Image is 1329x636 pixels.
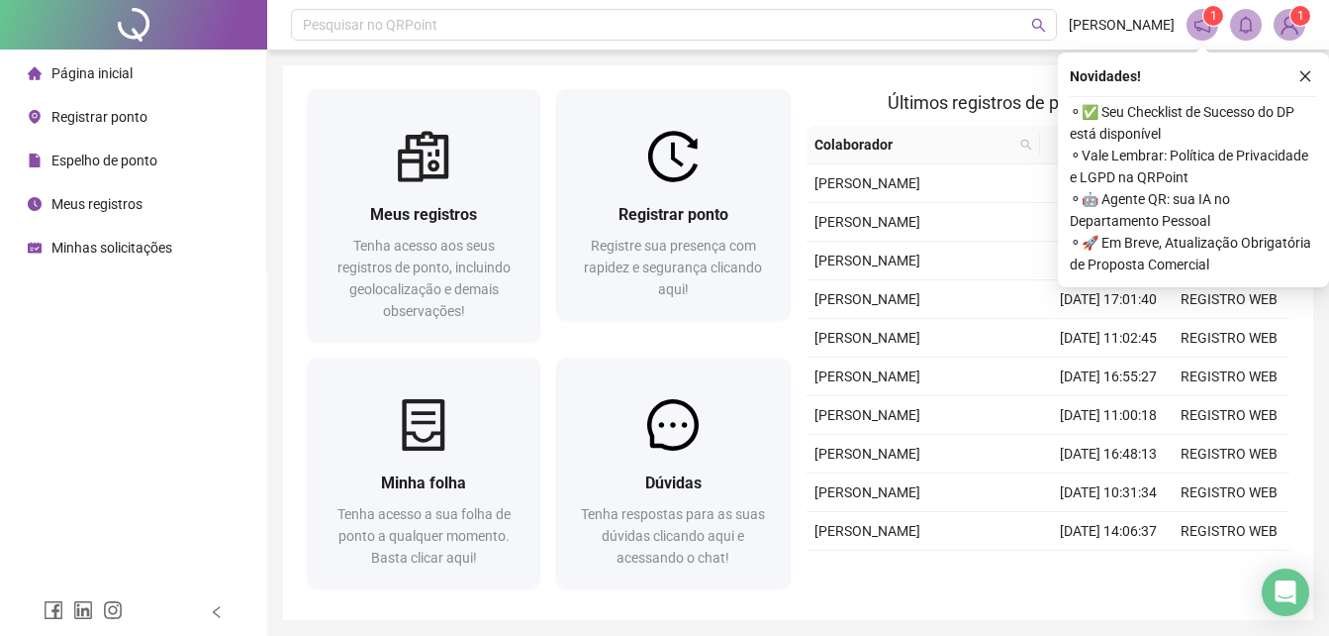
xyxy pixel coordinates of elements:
th: Data/Hora [1040,126,1157,164]
a: Minha folhaTenha acesso a sua folha de ponto a qualquer momento. Basta clicar aqui! [307,358,540,588]
span: [PERSON_NAME] [814,523,920,539]
td: [DATE] 11:04:40 [1048,164,1169,203]
span: 1 [1297,9,1304,23]
sup: Atualize o seu contato no menu Meus Dados [1290,6,1310,26]
span: [PERSON_NAME] [1069,14,1175,36]
span: Espelho de ponto [51,153,157,168]
a: Meus registrosTenha acesso aos seus registros de ponto, incluindo geolocalização e demais observa... [307,89,540,342]
td: [DATE] 10:31:34 [1048,474,1169,512]
span: Tenha acesso aos seus registros de ponto, incluindo geolocalização e demais observações! [337,238,511,319]
td: REGISTRO WEB [1169,435,1289,474]
span: schedule [28,241,42,255]
span: clock-circle [28,197,42,211]
span: bell [1237,16,1255,34]
span: Meus registros [370,205,477,224]
td: REGISTRO WEB [1169,396,1289,435]
span: [PERSON_NAME] [814,407,920,423]
td: REGISTRO WEB [1169,319,1289,358]
a: DúvidasTenha respostas para as suas dúvidas clicando aqui e acessando o chat! [556,358,790,588]
span: Registre sua presença com rapidez e segurança clicando aqui! [584,238,762,297]
span: Colaborador [814,134,1013,156]
span: ⚬ 🤖 Agente QR: sua IA no Departamento Pessoal [1070,188,1317,232]
td: [DATE] 17:01:40 [1048,280,1169,319]
span: close [1298,69,1312,83]
span: file [28,154,42,167]
span: home [28,66,42,80]
div: Open Intercom Messenger [1262,569,1309,616]
span: Data/Hora [1048,134,1133,156]
span: Página inicial [51,65,133,81]
span: [PERSON_NAME] [814,253,920,268]
span: [PERSON_NAME] [814,484,920,500]
span: Registrar ponto [618,205,728,224]
span: facebook [44,600,63,620]
td: [DATE] 16:55:27 [1048,358,1169,396]
span: ⚬ ✅ Seu Checklist de Sucesso do DP está disponível [1070,101,1317,145]
td: [DATE] 16:48:13 [1048,435,1169,474]
td: REGISTRO WEB [1169,280,1289,319]
span: [PERSON_NAME] [814,330,920,346]
span: Novidades ! [1070,65,1141,87]
span: Registrar ponto [51,109,147,125]
img: 91069 [1275,10,1304,40]
span: [PERSON_NAME] [814,291,920,307]
span: instagram [103,600,123,620]
span: Tenha respostas para as suas dúvidas clicando aqui e acessando o chat! [581,506,765,566]
td: [DATE] 17:05:48 [1048,203,1169,242]
span: Tenha acesso a sua folha de ponto a qualquer momento. Basta clicar aqui! [337,506,511,566]
span: ⚬ 🚀 Em Breve, Atualização Obrigatória de Proposta Comercial [1070,232,1317,275]
td: [DATE] 08:00:14 [1048,551,1169,589]
td: REGISTRO WEB [1169,551,1289,589]
span: [PERSON_NAME] [814,369,920,384]
span: search [1031,18,1046,33]
span: Minhas solicitações [51,240,172,256]
td: REGISTRO WEB [1169,474,1289,512]
a: Registrar pontoRegistre sua presença com rapidez e segurança clicando aqui! [556,89,790,320]
span: [PERSON_NAME] [814,175,920,191]
span: [PERSON_NAME] [814,446,920,462]
span: Dúvidas [645,474,702,492]
span: Meus registros [51,196,142,212]
span: environment [28,110,42,124]
sup: 1 [1203,6,1223,26]
span: search [1020,139,1032,151]
span: search [1016,130,1036,159]
td: [DATE] 11:00:18 [1048,396,1169,435]
span: 1 [1210,9,1217,23]
td: REGISTRO WEB [1169,512,1289,551]
span: Últimos registros de ponto sincronizados [888,92,1207,113]
td: [DATE] 10:48:01 [1048,242,1169,280]
span: ⚬ Vale Lembrar: Política de Privacidade e LGPD na QRPoint [1070,145,1317,188]
span: notification [1193,16,1211,34]
td: [DATE] 14:06:37 [1048,512,1169,551]
span: Minha folha [381,474,466,492]
span: linkedin [73,600,93,620]
span: left [210,605,224,619]
td: [DATE] 11:02:45 [1048,319,1169,358]
td: REGISTRO WEB [1169,358,1289,396]
span: [PERSON_NAME] [814,214,920,230]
